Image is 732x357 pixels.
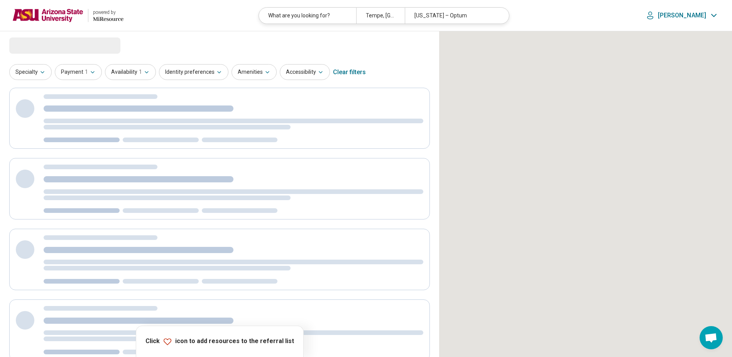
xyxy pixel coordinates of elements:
div: What are you looking for? [259,8,356,24]
a: Open chat [700,326,723,349]
span: Loading... [9,37,74,53]
button: Identity preferences [159,64,228,80]
button: Amenities [232,64,277,80]
img: Arizona State University [12,6,83,25]
button: Payment1 [55,64,102,80]
div: powered by [93,9,123,16]
span: 1 [85,68,88,76]
div: Tempe, [GEOGRAPHIC_DATA] [356,8,405,24]
div: [US_STATE] – Optum [405,8,502,24]
a: Arizona State Universitypowered by [12,6,123,25]
span: 1 [139,68,142,76]
div: Clear filters [333,63,366,82]
button: Availability1 [105,64,156,80]
p: [PERSON_NAME] [658,12,706,19]
p: Click icon to add resources to the referral list [145,337,294,346]
button: Accessibility [280,64,330,80]
button: Specialty [9,64,52,80]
